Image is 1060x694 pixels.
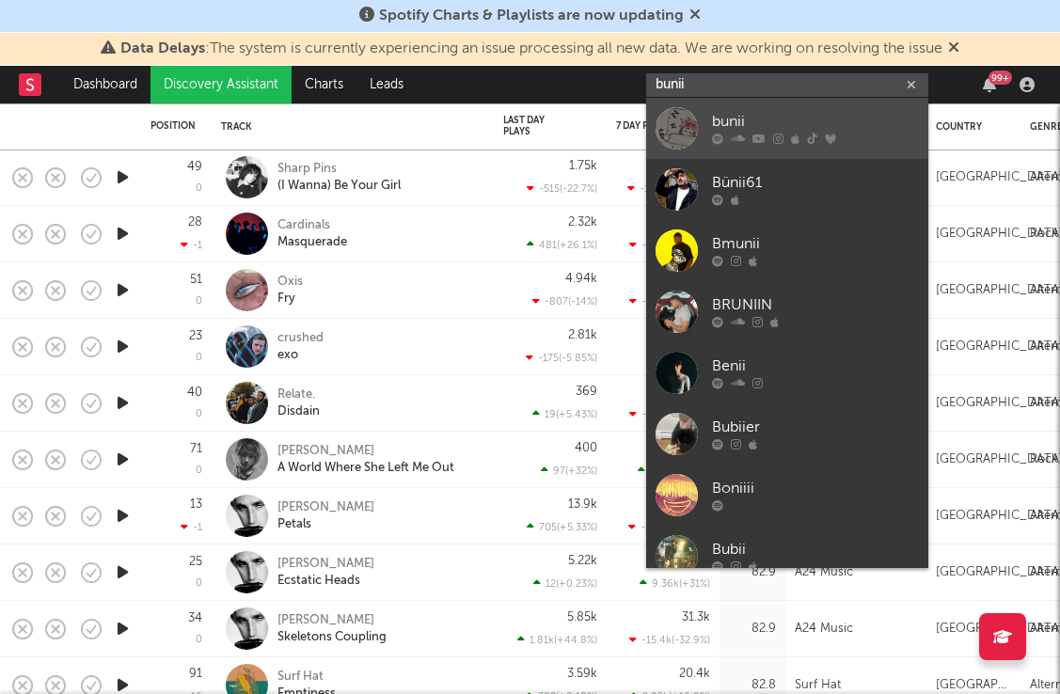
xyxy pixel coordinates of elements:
[277,178,401,195] div: (I Wanna) Be Your Girl
[277,612,387,646] a: [PERSON_NAME]Skeletons Coupling
[712,355,919,378] div: Benii
[646,465,928,526] a: Boniiii
[356,66,417,103] a: Leads
[795,561,853,584] div: A24 Music
[277,443,454,477] a: [PERSON_NAME]A World Where She Left Me Out
[712,111,919,134] div: bunii
[181,239,202,251] div: -1
[646,159,928,220] a: Bünii61
[277,629,387,646] div: Skeletons Coupling
[187,161,202,173] div: 49
[629,634,710,646] div: -15.4k ( -32.9 % )
[568,216,597,229] div: 2.32k
[1030,449,1058,471] div: Rock
[277,330,324,364] a: crushedexo
[189,668,202,680] div: 91
[150,120,196,132] div: Position
[567,668,597,680] div: 3.59k
[983,77,996,92] button: 99+
[277,499,374,533] a: [PERSON_NAME]Petals
[196,296,202,307] div: 0
[568,329,597,341] div: 2.81k
[936,121,1002,133] div: Country
[989,71,1012,85] div: 99 +
[188,612,202,624] div: 34
[646,98,928,159] a: bunii
[679,668,710,680] div: 20.4k
[277,274,303,291] div: Oxis
[277,234,347,251] div: Masquerade
[948,41,959,56] span: Dismiss
[277,443,454,460] div: [PERSON_NAME]
[629,408,710,420] div: -1.41k ( -34.8 % )
[527,182,597,195] div: -515 ( -22.7 % )
[60,66,150,103] a: Dashboard
[712,417,919,439] div: Bubiier
[120,41,942,56] span: : The system is currently experiencing an issue processing all new data. We are working on resolv...
[682,611,710,623] div: 31.3k
[196,578,202,589] div: 0
[629,295,710,308] div: -12.6k ( -22.9 % )
[795,618,853,640] div: A24 Music
[569,160,597,172] div: 1.75k
[277,330,324,347] div: crushed
[712,294,919,317] div: BRUNIIN
[292,66,356,103] a: Charts
[689,8,701,24] span: Dismiss
[527,239,597,251] div: 481 ( +26.1 % )
[629,239,710,251] div: -6.65k ( -31.5 % )
[277,161,401,178] div: Sharp Pins
[646,73,928,97] input: Search for artists
[277,347,324,364] div: exo
[532,408,597,420] div: 19 ( +5.43 % )
[541,465,597,477] div: 97 ( +32 % )
[188,216,202,229] div: 28
[190,443,202,455] div: 71
[565,273,597,285] div: 4.94k
[527,521,597,533] div: 705 ( +5.33 % )
[712,478,919,500] div: Boniiii
[277,556,374,590] a: [PERSON_NAME]Ecstatic Heads
[277,669,336,686] div: Surf Hat
[567,611,597,623] div: 5.85k
[190,498,202,511] div: 13
[196,183,202,194] div: 0
[277,499,374,516] div: [PERSON_NAME]
[221,121,475,133] div: Track
[526,352,597,364] div: -175 ( -5.85 % )
[277,612,387,629] div: [PERSON_NAME]
[277,556,374,573] div: [PERSON_NAME]
[277,403,320,420] div: Disdain
[277,460,454,477] div: A World Where She Left Me Out
[729,561,776,584] div: 82.9
[187,386,202,399] div: 40
[196,465,202,476] div: 0
[189,330,202,342] div: 23
[120,41,205,56] span: Data Delays
[196,635,202,645] div: 0
[646,342,928,403] a: Benii
[532,295,597,308] div: -807 ( -14 % )
[616,120,682,132] div: 7 Day Plays
[533,577,597,590] div: 12 ( +0.23 % )
[196,353,202,363] div: 0
[646,220,928,281] a: Bmunii
[575,442,597,454] div: 400
[277,386,320,403] div: Relate.
[627,182,710,195] div: -1.89k ( -7.64 % )
[638,465,710,477] div: 147 ( +4.88 % )
[646,526,928,587] a: Bubii
[729,618,776,640] div: 82.9
[189,556,202,568] div: 25
[568,498,597,511] div: 13.9k
[181,521,202,533] div: -1
[277,573,374,590] div: Ecstatic Heads
[646,281,928,342] a: BRUNIIN
[628,521,710,533] div: -3.94k ( -3.32 % )
[646,403,928,465] a: Bubiier
[277,291,303,308] div: Fry
[379,8,684,24] span: Spotify Charts & Playlists are now updating
[712,172,919,195] div: Bünii61
[517,634,597,646] div: 1.81k ( +44.8 % )
[1030,223,1058,245] div: Rock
